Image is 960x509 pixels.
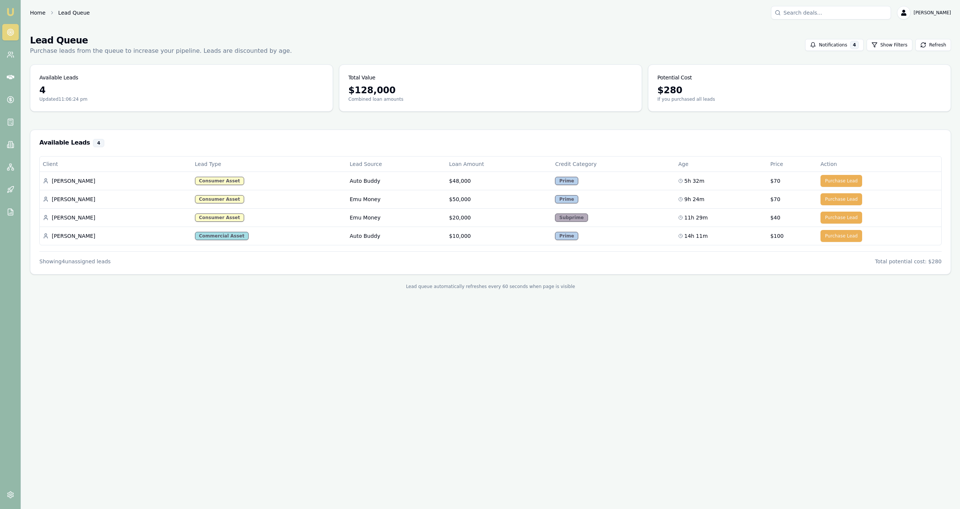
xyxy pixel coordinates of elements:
button: Show Filters [867,39,912,51]
div: Total potential cost: $280 [875,258,942,265]
th: Price [767,157,817,172]
p: If you purchased all leads [657,96,942,102]
input: Search deals [771,6,891,19]
button: Purchase Lead [820,230,862,242]
th: Action [817,157,941,172]
p: Combined loan amounts [348,96,633,102]
div: Prime [555,177,578,185]
div: Subprime [555,213,588,222]
div: [PERSON_NAME] [43,177,189,185]
h3: Available Leads [39,74,78,81]
td: Auto Buddy [347,172,446,190]
span: $70 [770,177,780,185]
td: Auto Buddy [347,227,446,245]
td: $50,000 [446,190,552,208]
th: Age [675,157,767,172]
div: $ 280 [657,84,942,96]
button: Purchase Lead [820,212,862,224]
div: 4 [850,41,858,49]
span: 11h 29m [684,214,708,221]
th: Credit Category [552,157,675,172]
th: Client [40,157,192,172]
td: $20,000 [446,208,552,227]
button: Purchase Lead [820,193,862,205]
td: $48,000 [446,172,552,190]
div: 4 [39,84,324,96]
h3: Total Value [348,74,375,81]
div: Consumer Asset [195,177,244,185]
p: Updated 11:06:24 pm [39,96,324,102]
nav: breadcrumb [30,9,90,16]
span: $40 [770,214,780,221]
span: 14h 11m [684,232,708,240]
div: $ 128,000 [348,84,633,96]
td: $10,000 [446,227,552,245]
div: Prime [555,232,578,240]
span: $70 [770,196,780,203]
button: Notifications4 [805,39,863,51]
div: Commercial Asset [195,232,249,240]
th: Lead Type [192,157,347,172]
button: Purchase Lead [820,175,862,187]
div: Showing 4 unassigned lead s [39,258,111,265]
span: [PERSON_NAME] [913,10,951,16]
div: 4 [93,139,104,147]
h1: Lead Queue [30,34,292,46]
span: 9h 24m [684,196,705,203]
a: Home [30,9,45,16]
h3: Potential Cost [657,74,692,81]
span: Lead Queue [58,9,90,16]
div: Prime [555,195,578,203]
div: Lead queue automatically refreshes every 60 seconds when page is visible [30,284,951,290]
th: Lead Source [347,157,446,172]
button: Refresh [915,39,951,51]
div: [PERSON_NAME] [43,214,189,221]
div: [PERSON_NAME] [43,196,189,203]
span: $100 [770,232,784,240]
div: Consumer Asset [195,213,244,222]
td: Emu Money [347,208,446,227]
img: emu-icon-u.png [6,7,15,16]
td: Emu Money [347,190,446,208]
div: Consumer Asset [195,195,244,203]
th: Loan Amount [446,157,552,172]
span: 5h 32m [684,177,705,185]
p: Purchase leads from the queue to increase your pipeline. Leads are discounted by age. [30,46,292,55]
div: [PERSON_NAME] [43,232,189,240]
h3: Available Leads [39,139,942,147]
